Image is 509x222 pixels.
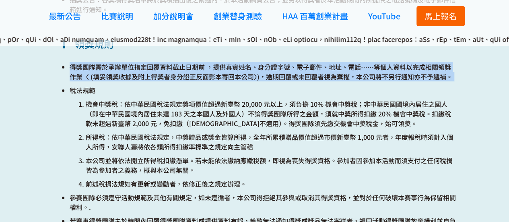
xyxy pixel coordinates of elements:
[86,156,456,175] p: 本公司並將依法開立所得稅扣繳憑單。若未能依法繳納應繳稅額，即視為喪失得獎資格。參加者因參加本活動而須支付之任何稅捐皆為參加者之義務，概與本公司無關。
[282,10,348,22] span: HAA 百萬創業計畫
[45,4,85,28] a: 最新公告
[86,99,456,128] p: 機會中獎稅：依中華民國稅法規定獎項價值超過新臺幣 20,000 元以上，須負擔 10% 機會中獎稅；非中華民國國境內居住之國人（即在中華民國境內居住未達 183 天之本國人及外國人）不論得獎團隊...
[70,193,456,212] p: 參賽團隊必須遵守活動規範及其他有關規定，如未遵循者，本公司得拒絕其參與或取消其得獎資格，並對於任何破壞本賽事行為保留相關權利。.
[86,132,456,151] p: 所得稅：依中華民國稅法規定，中獎贈品或獎金皆算所得，全年所累積贈品價值超過市價新臺幣 1,000 元者，年度報稅時須計入個人所得，安聯人壽將依各類所得扣繳率標準之規定向主管稽
[278,4,352,28] a: HAA 百萬創業計畫
[210,4,266,28] a: 創業替身測驗
[364,4,404,28] a: YouTube
[149,4,198,28] a: 加分說明會
[101,10,133,22] span: 比賽說明
[214,10,262,22] span: 創業替身測驗
[425,10,457,22] span: 馬上報名
[86,179,456,189] p: 前述稅捐法規如有更新或變動者，依修正後之規定辦理。
[70,62,456,81] p: 得獎團隊需於承辦單位指定回覆資料截止日期前 ，提供真實姓名、身分證字號、電子郵件、地址、電話……等個人資料以完成相關領獎作業〈 (填妥領獎收據及附上得獎者身分證正反面影本寄回本公司〉)，逾期回覆...
[49,10,81,22] span: 最新公告
[70,85,456,95] p: 稅法規範
[368,10,400,22] span: YouTube
[416,6,465,26] button: 馬上報名
[97,4,137,28] a: 比賽說明
[153,10,194,22] span: 加分說明會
